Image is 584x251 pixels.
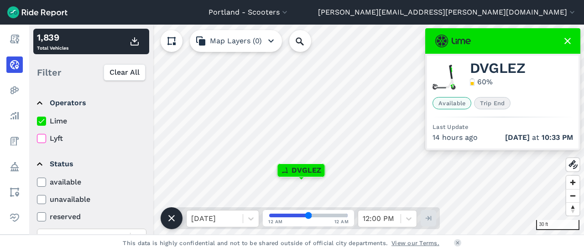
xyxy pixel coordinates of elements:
[37,31,68,52] div: Total Vehicles
[536,220,580,230] div: 30 ft
[433,123,468,130] span: Last Update
[391,239,439,247] a: View our Terms.
[268,218,283,225] span: 12 AM
[6,159,23,175] a: Policy
[6,56,23,73] a: Realtime
[6,82,23,98] a: Heatmaps
[37,133,146,144] label: Lyft
[6,108,23,124] a: Analyze
[566,189,579,202] button: Zoom out
[566,176,579,189] button: Zoom in
[435,35,471,47] img: Lime
[6,133,23,149] a: Fees
[37,211,146,222] label: reserved
[318,7,577,18] button: [PERSON_NAME][EMAIL_ADDRESS][PERSON_NAME][DOMAIN_NAME]
[104,64,146,81] button: Clear All
[29,25,584,235] canvas: Map
[433,65,457,90] img: Lime scooter
[474,97,511,109] span: Trip End
[37,90,145,116] summary: Operators
[292,165,321,176] span: DVGLEZ
[6,210,23,226] a: Health
[470,63,526,74] span: DVGLEZ
[433,97,471,109] span: Available
[505,132,573,143] span: at
[209,7,289,18] button: Portland - Scooters
[109,67,140,78] span: Clear All
[542,133,573,142] span: 10:33 PM
[477,77,493,87] div: 60 %
[37,177,146,188] label: available
[37,151,145,177] summary: Status
[6,31,23,47] a: Report
[37,116,146,127] label: Lime
[566,202,579,215] button: Reset bearing to north
[7,6,68,18] img: Ride Report
[505,133,530,142] span: [DATE]
[190,30,282,52] button: Map Layers (0)
[289,30,326,52] input: Search Location or Vehicles
[6,184,23,200] a: Areas
[37,31,68,44] div: 1,839
[334,218,349,225] span: 12 AM
[433,132,573,143] div: 14 hours ago
[33,58,149,87] div: Filter
[37,194,146,205] label: unavailable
